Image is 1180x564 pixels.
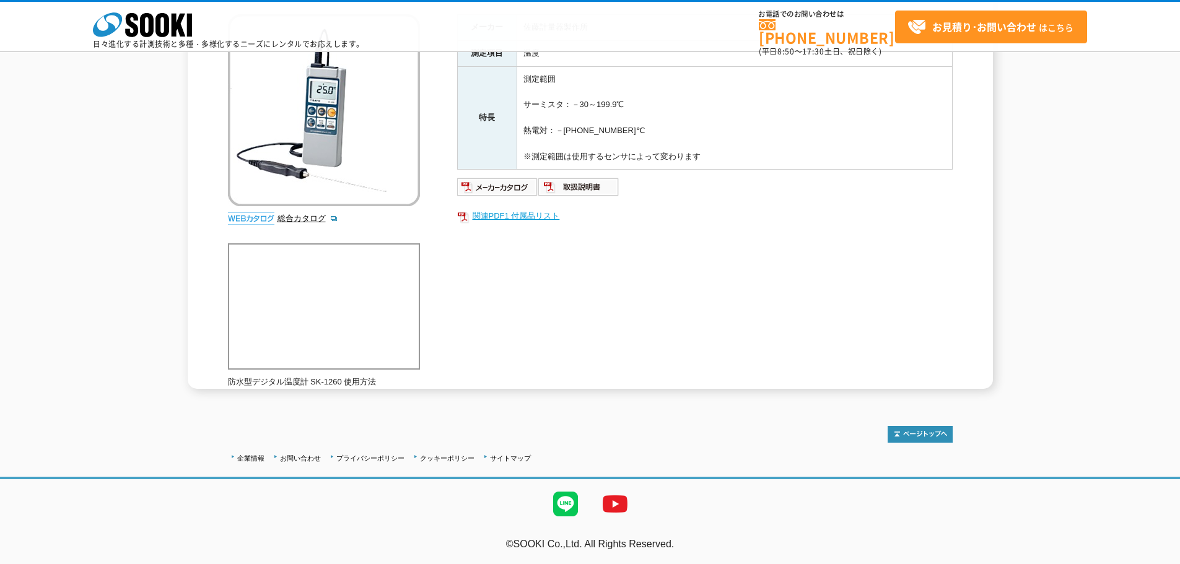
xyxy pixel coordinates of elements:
a: 関連PDF1 付属品リスト [457,208,953,224]
a: [PHONE_NUMBER] [759,19,895,45]
img: YouTube [590,479,640,529]
a: お見積り･お問い合わせはこちら [895,11,1087,43]
a: プライバシーポリシー [336,454,404,462]
img: LINE [541,479,590,529]
a: テストMail [1132,552,1180,562]
p: 日々進化する計測技術と多種・多様化するニーズにレンタルでお応えします。 [93,40,364,48]
img: トップページへ [888,426,953,443]
img: メーカーカタログ [457,177,538,197]
a: お問い合わせ [280,454,321,462]
img: webカタログ [228,212,274,225]
p: 防水型デジタル温度計 SK-1260 使用方法 [228,376,420,389]
a: クッキーポリシー [420,454,474,462]
a: 企業情報 [237,454,264,462]
span: はこちら [907,18,1073,37]
span: 17:30 [802,46,824,57]
a: 総合カタログ [278,214,338,223]
span: (平日 ～ 土日、祝日除く) [759,46,881,57]
a: 取扱説明書 [538,186,619,195]
td: 測定範囲 サーミスタ：－30～199.9℃ 熱電対：－[PHONE_NUMBER]℃ ※測定範囲は使用するセンサによって変わります [517,66,952,170]
a: メーカーカタログ [457,186,538,195]
span: お電話でのお問い合わせは [759,11,895,18]
a: サイトマップ [490,454,531,462]
img: 取扱説明書 [538,177,619,197]
strong: お見積り･お問い合わせ [932,19,1036,34]
span: 8:50 [777,46,795,57]
th: 特長 [457,66,517,170]
img: デジタル温度計 SK-1260 [228,14,420,206]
